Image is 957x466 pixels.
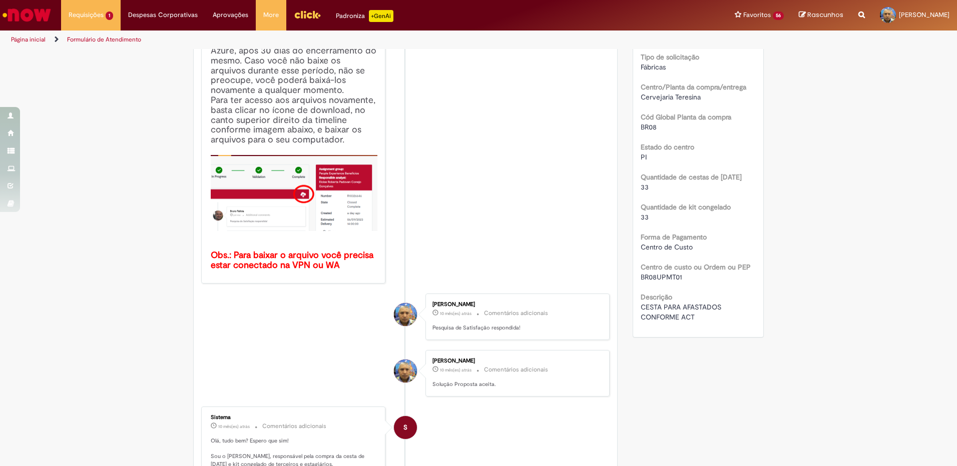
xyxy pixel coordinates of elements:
[263,10,279,20] span: More
[211,155,377,231] img: x_mdbda_azure_blob.picture2.png
[294,7,321,22] img: click_logo_yellow_360x200.png
[484,309,548,317] small: Comentários adicionais
[1,5,53,25] img: ServiceNow
[641,182,649,191] span: 33
[641,302,723,321] span: CESTA PARA AFASTADOS CONFORME ACT
[394,416,417,439] div: System
[211,249,376,271] b: Obs.: Para baixar o arquivo você precisa estar conectado na VPN ou WA
[432,324,599,332] p: Pesquisa de Satisfação respondida!
[641,92,701,101] span: Cervejaria Teresina
[440,367,471,373] span: 10 mês(es) atrás
[641,202,731,211] b: Quantidade de kit congelado
[336,10,393,22] div: Padroniza
[218,423,250,429] span: 10 mês(es) atrás
[641,122,657,131] span: BR08
[773,11,784,20] span: 56
[369,10,393,22] p: +GenAi
[128,10,198,20] span: Despesas Corporativas
[211,414,377,420] div: Sistema
[807,10,843,19] span: Rascunhos
[432,301,599,307] div: [PERSON_NAME]
[641,62,666,71] span: Fábricas
[211,6,377,270] h4: Prezado, usuário. Como política de redução de espaço da nossa instância, os anexos desse ticket s...
[218,423,250,429] time: 10/11/2024 22:07:15
[743,10,771,20] span: Favoritos
[394,359,417,382] div: Antonio Ribeiro Lima
[213,10,248,20] span: Aprovações
[641,152,647,161] span: PI
[262,422,326,430] small: Comentários adicionais
[440,310,471,316] time: 12/11/2024 07:23:59
[440,367,471,373] time: 12/11/2024 07:23:49
[484,365,548,374] small: Comentários adicionais
[432,358,599,364] div: [PERSON_NAME]
[11,35,46,43] a: Página inicial
[641,142,694,151] b: Estado do centro
[8,30,631,49] ul: Trilhas de página
[641,242,693,251] span: Centro de Custo
[641,212,649,221] span: 33
[641,172,742,181] b: Quantidade de cestas de [DATE]
[641,292,672,301] b: Descrição
[69,10,104,20] span: Requisições
[106,11,113,20] span: 1
[67,35,141,43] a: Formulário de Atendimento
[641,232,707,241] b: Forma de Pagamento
[641,112,731,121] b: Cód Global Planta da compra
[641,52,699,61] b: Tipo de solicitação
[641,82,746,91] b: Centro/Planta da compra/entrega
[394,303,417,326] div: Antonio Ribeiro Lima
[899,10,949,19] span: [PERSON_NAME]
[641,272,682,281] span: BR08UPMT01
[641,262,751,271] b: Centro de custo ou Ordem ou PEP
[432,380,599,388] p: Solução Proposta aceita.
[799,10,843,20] a: Rascunhos
[440,310,471,316] span: 10 mês(es) atrás
[403,415,407,439] span: S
